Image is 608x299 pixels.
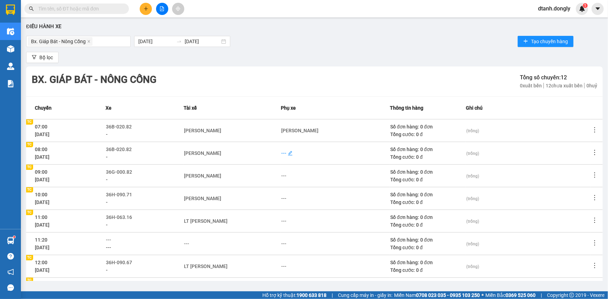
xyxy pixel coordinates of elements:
span: aim [176,6,180,11]
div: Tổng cước: 0 đ [390,153,465,161]
span: [DATE] [35,267,49,273]
span: caret-down [595,6,601,12]
img: warehouse-icon [7,28,14,35]
span: --- [106,237,111,243]
img: logo [4,20,20,45]
div: TC [26,142,33,147]
span: dtanh.dongly [532,4,576,13]
div: Tổng cước: 0 đ [390,244,465,251]
img: warehouse-icon [7,45,14,53]
input: Tìm tên, số ĐT hoặc mã đơn [38,5,121,13]
span: more [591,262,598,269]
span: close [87,40,91,44]
div: Bx. Giáp Bát - Nông Cống [32,72,156,87]
img: warehouse-icon [7,63,14,70]
button: aim [172,3,184,15]
span: 36B-020.82 [106,124,132,129]
button: caret-down [592,3,604,15]
span: - [106,132,108,137]
span: 12:00 [35,260,47,265]
span: 11:00 [35,214,47,220]
div: LT [PERSON_NAME] [184,217,228,225]
span: (trống) [466,174,479,179]
div: TC [26,210,33,215]
div: --- [281,195,286,202]
span: (trống) [466,219,479,224]
div: Tổng cước: 0 đ [390,176,465,183]
span: Thông tin hàng [390,104,423,112]
div: Tổng cước: 0 đ [390,266,465,274]
span: 36B-020.82 [106,147,132,152]
span: more [591,149,598,156]
span: plus [523,39,528,44]
span: ⚪️ [482,294,484,297]
button: plusTạo chuyến hàng [518,36,574,47]
span: [DATE] [35,245,49,250]
div: TC [26,165,33,170]
span: more [591,194,598,201]
div: --- [281,217,286,225]
span: Bộ lọc [39,54,53,61]
button: filterBộ lọc [26,52,59,63]
span: Bx. Giáp Bát - Nông Cống [28,37,92,46]
span: 10:00 [35,192,47,197]
div: Số đơn hàng: 0 đơn [390,236,465,244]
span: more [591,126,598,133]
span: (trống) [466,264,479,269]
span: Bx. Giáp Bát - Nông Cống [31,38,86,45]
img: logo-vxr [6,5,15,15]
span: 36H-090.71 [106,192,132,197]
div: --- [281,149,286,157]
div: TC [26,255,33,260]
span: Ghi chú [466,104,483,112]
input: Ngày kết thúc [185,38,220,45]
div: Điều hành xe [26,23,603,31]
div: Số đơn hàng: 0 đơn [390,259,465,266]
span: search [29,6,34,11]
span: 12 chưa xuất bến [544,83,585,88]
div: Số đơn hàng: 0 đơn [390,123,465,131]
div: TC [26,278,33,283]
span: edit [288,151,293,156]
sup: 1 [583,3,588,8]
div: [PERSON_NAME] [184,172,222,180]
div: Số đơn hàng: 0 đơn [390,145,465,153]
div: Số đơn hàng: 0 đơn [390,168,465,176]
span: [DATE] [35,222,49,228]
span: - [106,199,108,205]
span: plus [144,6,148,11]
span: [DATE] [35,154,49,160]
span: 0 xuất bến [520,83,544,88]
span: 36H-063.16 [106,214,132,220]
div: [PERSON_NAME] [184,127,222,134]
span: Tài xế [184,104,197,112]
div: TC [26,187,33,192]
span: more [591,172,598,179]
span: 08:00 [35,147,47,152]
strong: PHIẾU BIÊN NHẬN [30,38,68,53]
span: [DATE] [35,132,49,137]
div: Tổng số chuyến: 12 [520,73,597,82]
div: [PERSON_NAME] [184,195,222,202]
span: Tạo chuyến hàng [531,38,568,45]
strong: 1900 633 818 [297,292,326,298]
span: --- [106,245,111,250]
span: (trống) [466,242,479,246]
div: Số đơn hàng: 0 đơn [390,213,465,221]
span: - [106,177,108,182]
button: file-add [156,3,168,15]
span: 36G-000.82 [106,169,132,175]
span: (trống) [466,151,479,156]
span: 1 [584,3,586,8]
span: Xe [106,104,111,112]
span: to [176,39,182,44]
div: --- [281,172,286,180]
div: --- [281,240,286,247]
span: 07:00 [35,124,47,129]
div: Tổng cước: 0 đ [390,221,465,229]
div: TC [26,119,33,125]
span: SĐT XE 0867 585 938 [24,22,73,37]
span: Chuyến [35,104,52,112]
span: message [7,284,14,291]
span: GP1210250603 [77,28,119,36]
